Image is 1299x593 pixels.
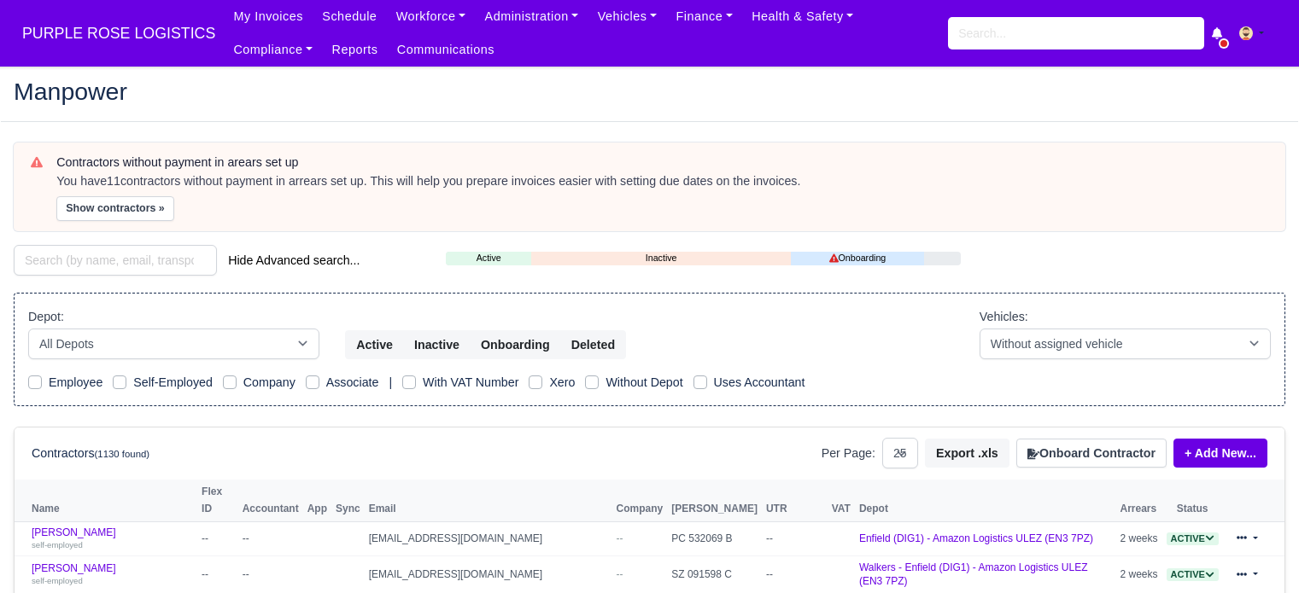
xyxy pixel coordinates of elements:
label: Employee [49,373,102,392]
th: VAT [828,480,855,521]
div: + Add New... [1167,439,1267,468]
label: Associate [326,373,379,392]
input: Search (by name, email, transporter id) ... [14,245,217,276]
button: Hide Advanced search... [217,246,371,275]
small: self-employed [32,576,83,585]
a: Communications [388,33,505,67]
a: + Add New... [1173,439,1267,468]
button: Onboard Contractor [1016,439,1167,468]
span: -- [617,568,623,580]
th: Accountant [238,480,303,521]
span: PURPLE ROSE LOGISTICS [14,16,224,50]
label: Company [243,373,295,392]
th: Arrears [1115,480,1161,521]
h2: Manpower [14,79,1285,103]
label: With VAT Number [423,373,518,392]
a: [PERSON_NAME] self-employed [32,562,193,587]
label: Vehicles: [980,307,1028,327]
th: Depot [855,480,1116,521]
input: Search... [948,17,1204,49]
th: Name [15,480,197,521]
th: Sync [331,480,365,521]
th: Company [612,480,668,521]
th: UTR [762,480,828,521]
label: Xero [549,373,575,392]
a: [PERSON_NAME] self-employed [32,526,193,551]
th: App [303,480,331,521]
th: Flex ID [197,480,238,521]
td: -- [197,521,238,555]
th: Status [1162,480,1223,521]
a: Reports [322,33,387,67]
a: Compliance [224,33,322,67]
a: Walkers - Enfield (DIG1) - Amazon Logistics ULEZ (EN3 7PZ) [859,561,1088,588]
div: Manpower [1,66,1298,121]
small: self-employed [32,540,83,549]
span: Active [1167,568,1219,581]
a: Enfield (DIG1) - Amazon Logistics ULEZ (EN3 7PZ) [859,532,1093,544]
button: Inactive [403,330,471,359]
th: [PERSON_NAME] [667,480,762,521]
strong: 11 [107,174,120,188]
a: PURPLE ROSE LOGISTICS [14,17,224,50]
a: Onboarding [791,251,924,265]
label: Uses Accountant [714,373,805,392]
button: Deleted [560,330,626,359]
span: Active [1167,532,1219,545]
button: Onboarding [470,330,561,359]
button: Export .xls [925,439,1009,468]
h6: Contractors [32,446,149,461]
label: Per Page: [822,444,875,463]
td: PC 532069 B [667,521,762,555]
td: -- [238,521,303,555]
label: Self-Employed [133,373,213,392]
small: (1130 found) [95,449,150,459]
a: Active [446,251,531,265]
span: -- [617,532,623,544]
h6: Contractors without payment in arears set up [56,155,1268,170]
label: Depot: [28,307,64,327]
button: Active [345,330,404,359]
button: Show contractors » [56,196,174,221]
div: You have contractors without payment in arrears set up. This will help you prepare invoices easie... [56,173,1268,190]
td: [EMAIL_ADDRESS][DOMAIN_NAME] [365,521,612,555]
a: Active [1167,568,1219,580]
td: 2 weeks [1115,521,1161,555]
th: Email [365,480,612,521]
td: -- [762,521,828,555]
label: Without Depot [606,373,682,392]
a: Active [1167,532,1219,544]
a: Inactive [531,251,791,265]
span: | [389,375,392,389]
